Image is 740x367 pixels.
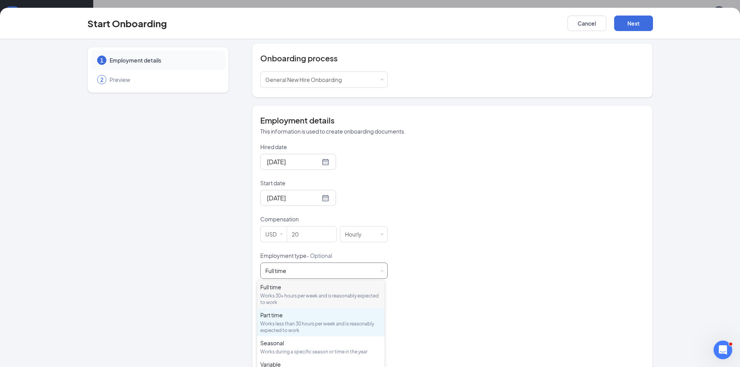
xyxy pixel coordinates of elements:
div: USD [265,226,282,242]
span: - Optional [306,252,332,259]
iframe: Intercom live chat [714,341,732,359]
div: Full time [265,267,286,275]
div: Full time [260,283,381,291]
div: Part time [260,311,381,319]
span: General New Hire Onboarding [265,76,342,83]
span: 1 [100,56,103,64]
h4: Employment details [260,115,644,126]
button: Cancel [568,16,606,31]
span: Employment details [110,56,218,64]
button: Next [614,16,653,31]
div: Works less than 30 hours per week and is reasonably expected to work [260,320,381,334]
p: This information is used to create onboarding documents. [260,127,644,135]
p: Start date [260,179,388,187]
p: Hired date [260,143,388,151]
input: Sep 15, 2025 [267,193,320,203]
div: [object Object] [265,267,292,275]
span: Preview [110,76,218,83]
input: Sep 15, 2025 [267,157,320,167]
h3: Start Onboarding [87,17,167,30]
input: Amount [287,226,336,242]
h4: Onboarding process [260,53,644,64]
div: Works 30+ hours per week and is reasonably expected to work [260,292,381,306]
p: Employment type [260,252,388,259]
div: Hourly [345,226,367,242]
div: Works during a specific season or time in the year [260,348,381,355]
div: Seasonal [260,339,381,347]
span: 2 [100,76,103,83]
p: Compensation [260,215,388,223]
div: [object Object] [265,72,347,87]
